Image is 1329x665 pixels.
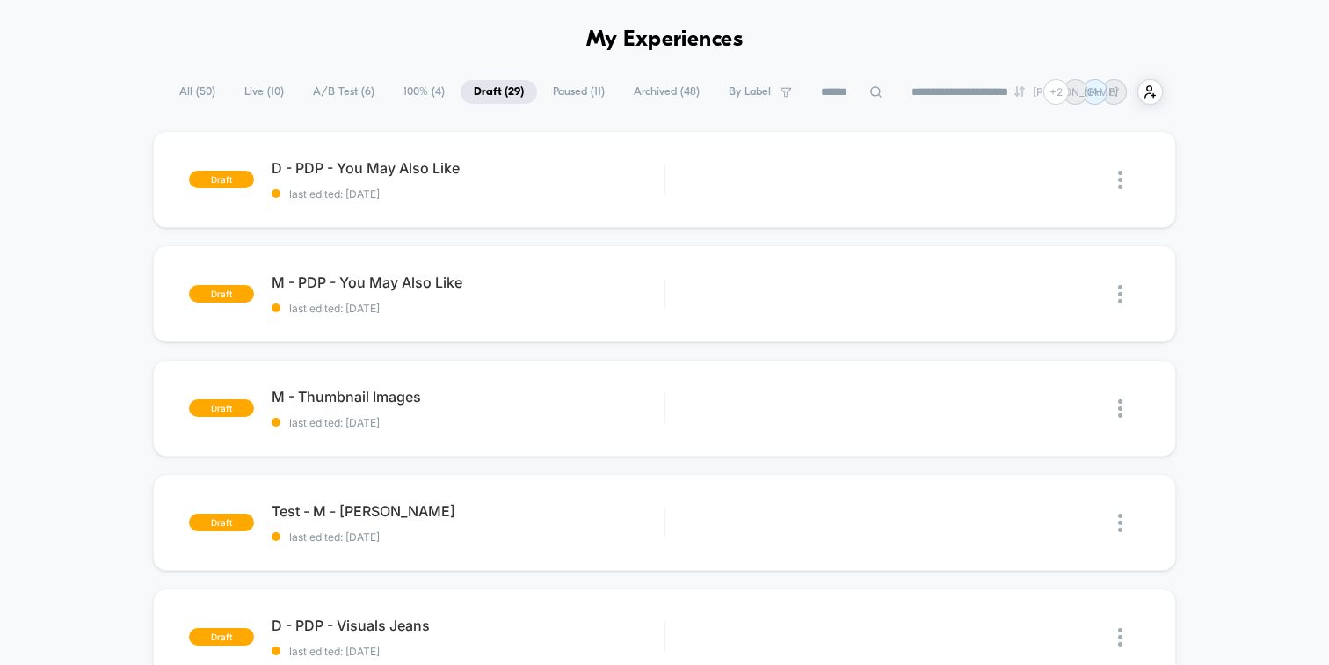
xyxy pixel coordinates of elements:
[1033,85,1118,99] p: [PERSON_NAME]
[1118,514,1122,532] img: close
[461,80,537,104] span: Draft ( 29 )
[272,502,664,520] span: Test - M - [PERSON_NAME]
[272,159,664,177] span: D - PDP - You May Also Like
[189,514,254,531] span: draft
[272,274,664,291] span: M - PDP - You May Also Like
[272,187,664,201] span: last edited: [DATE]
[272,530,664,544] span: last edited: [DATE]
[729,85,771,99] span: By Label
[272,416,664,429] span: last edited: [DATE]
[1043,79,1069,105] div: + 2
[272,617,664,634] span: D - PDP - Visuals Jeans
[189,628,254,646] span: draft
[231,80,297,104] span: Live ( 10 )
[166,80,229,104] span: All ( 50 )
[1118,628,1122,647] img: close
[272,302,664,315] span: last edited: [DATE]
[1118,171,1122,189] img: close
[540,80,618,104] span: Paused ( 11 )
[300,80,388,104] span: A/B Test ( 6 )
[272,645,664,658] span: last edited: [DATE]
[1118,285,1122,303] img: close
[189,399,254,417] span: draft
[1118,399,1122,418] img: close
[1014,86,1025,97] img: end
[390,80,458,104] span: 100% ( 4 )
[586,27,744,53] h1: My Experiences
[189,171,254,188] span: draft
[272,388,664,406] span: M - Thumbnail Images
[189,285,254,303] span: draft
[621,80,713,104] span: Archived ( 48 )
